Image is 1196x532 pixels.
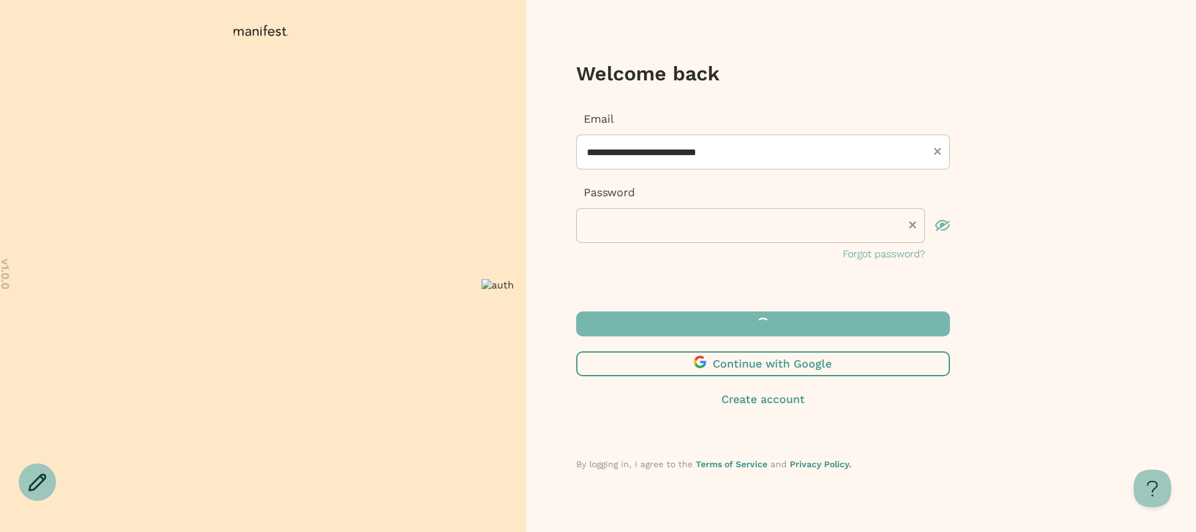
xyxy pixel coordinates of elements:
p: Password [576,184,950,201]
a: Terms of Service [696,459,767,469]
button: Continue with Google [576,351,950,376]
h3: Welcome back [576,61,950,86]
img: auth [482,279,514,291]
button: Create account [576,391,950,407]
span: By logging in, I agree to the and [576,459,852,469]
button: Forgot password? [843,247,925,262]
p: Email [576,111,950,127]
a: Privacy Policy. [790,459,852,469]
